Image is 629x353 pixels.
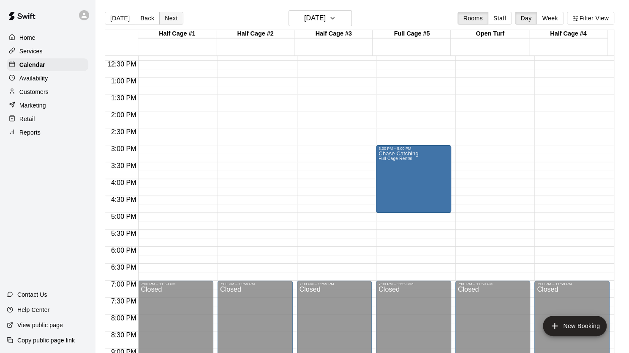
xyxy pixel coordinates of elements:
[7,58,88,71] a: Calendar
[304,12,326,24] h6: [DATE]
[109,281,139,288] span: 7:00 PM
[19,74,48,83] p: Availability
[457,12,488,25] button: Rooms
[109,314,139,322] span: 8:00 PM
[109,264,139,271] span: 6:30 PM
[19,47,43,55] p: Services
[109,247,139,254] span: 6:00 PM
[378,146,449,151] div: 3:00 PM – 5:00 PM
[458,282,528,286] div: 7:00 PM – 11:59 PM
[220,282,290,286] div: 7:00 PM – 11:59 PM
[138,30,216,38] div: Half Cage #1
[19,88,49,96] p: Customers
[7,113,88,125] a: Retail
[109,179,139,186] span: 4:00 PM
[109,298,139,305] span: 7:30 PM
[109,145,139,152] span: 3:00 PM
[17,306,49,314] p: Help Center
[17,290,47,299] p: Contact Us
[7,31,88,44] a: Home
[109,230,139,237] span: 5:30 PM
[109,77,139,85] span: 1:00 PM
[109,128,139,135] span: 2:30 PM
[515,12,537,25] button: Day
[17,336,75,345] p: Copy public page link
[19,33,35,42] p: Home
[109,94,139,102] span: 1:30 PM
[19,115,35,123] p: Retail
[109,111,139,119] span: 2:00 PM
[529,30,607,38] div: Half Cage #4
[19,101,46,110] p: Marketing
[159,12,183,25] button: Next
[376,145,451,213] div: 3:00 PM – 5:00 PM: Chase Catching
[141,282,211,286] div: 7:00 PM – 11:59 PM
[17,321,63,329] p: View public page
[105,61,138,68] span: 12:30 PM
[488,12,512,25] button: Staff
[19,61,45,69] p: Calendar
[109,331,139,339] span: 8:30 PM
[135,12,160,25] button: Back
[300,282,370,286] div: 7:00 PM – 11:59 PM
[294,30,373,38] div: Half Cage #3
[289,10,352,26] button: [DATE]
[537,282,607,286] div: 7:00 PM – 11:59 PM
[543,316,607,336] button: add
[105,12,135,25] button: [DATE]
[109,213,139,220] span: 5:00 PM
[373,30,451,38] div: Full Cage #5
[7,72,88,85] a: Availability
[7,126,88,139] a: Reports
[378,156,412,161] span: Full Cage Rental
[7,45,88,58] a: Services
[7,85,88,98] a: Customers
[109,196,139,203] span: 4:30 PM
[567,12,614,25] button: Filter View
[109,162,139,169] span: 3:30 PM
[7,99,88,112] a: Marketing
[378,282,449,286] div: 7:00 PM – 11:59 PM
[451,30,529,38] div: Open Turf
[536,12,563,25] button: Week
[216,30,294,38] div: Half Cage #2
[19,128,41,137] p: Reports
